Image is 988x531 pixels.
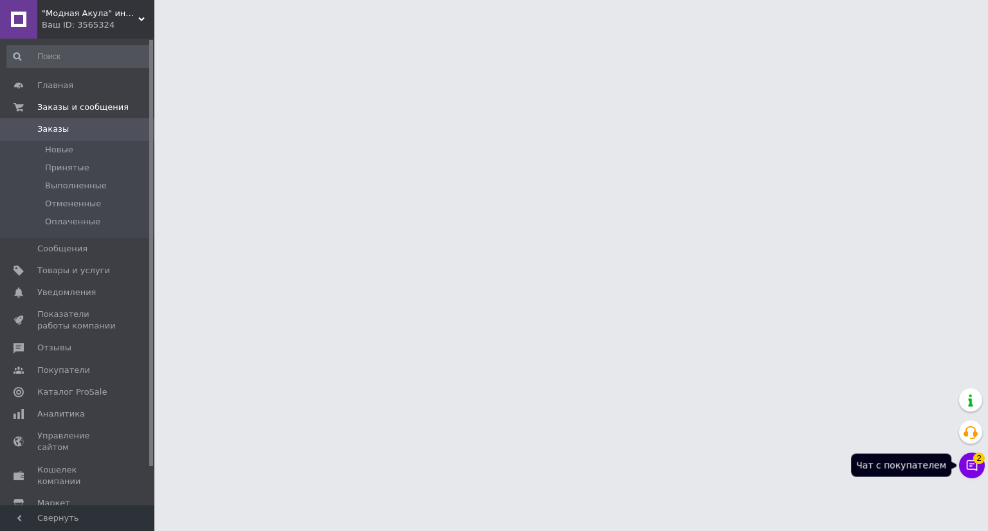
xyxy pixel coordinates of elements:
span: Аналитика [37,408,85,420]
span: Принятые [45,162,89,174]
span: Отмененные [45,198,101,210]
span: Сообщения [37,243,87,255]
span: Маркет [37,498,70,509]
span: Покупатели [37,364,90,376]
span: Главная [37,80,73,91]
span: Каталог ProSale [37,386,107,398]
span: Отзывы [37,342,71,354]
span: Кошелек компании [37,464,119,487]
span: Выполненные [45,180,107,192]
span: Показатели работы компании [37,309,119,332]
span: Новые [45,144,73,156]
div: Ваш ID: 3565324 [42,19,154,31]
span: Уведомления [37,287,96,298]
div: Чат с покупателем [851,454,951,477]
span: Заказы [37,123,69,135]
span: "Модная Акула" интернет магазин одежды и обуви [42,8,138,19]
button: Чат с покупателем2 [959,453,985,478]
span: 2 [973,453,985,464]
span: Товары и услуги [37,265,110,276]
span: Управление сайтом [37,430,119,453]
span: Оплаченные [45,216,100,228]
span: Заказы и сообщения [37,102,129,113]
input: Поиск [6,45,152,68]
